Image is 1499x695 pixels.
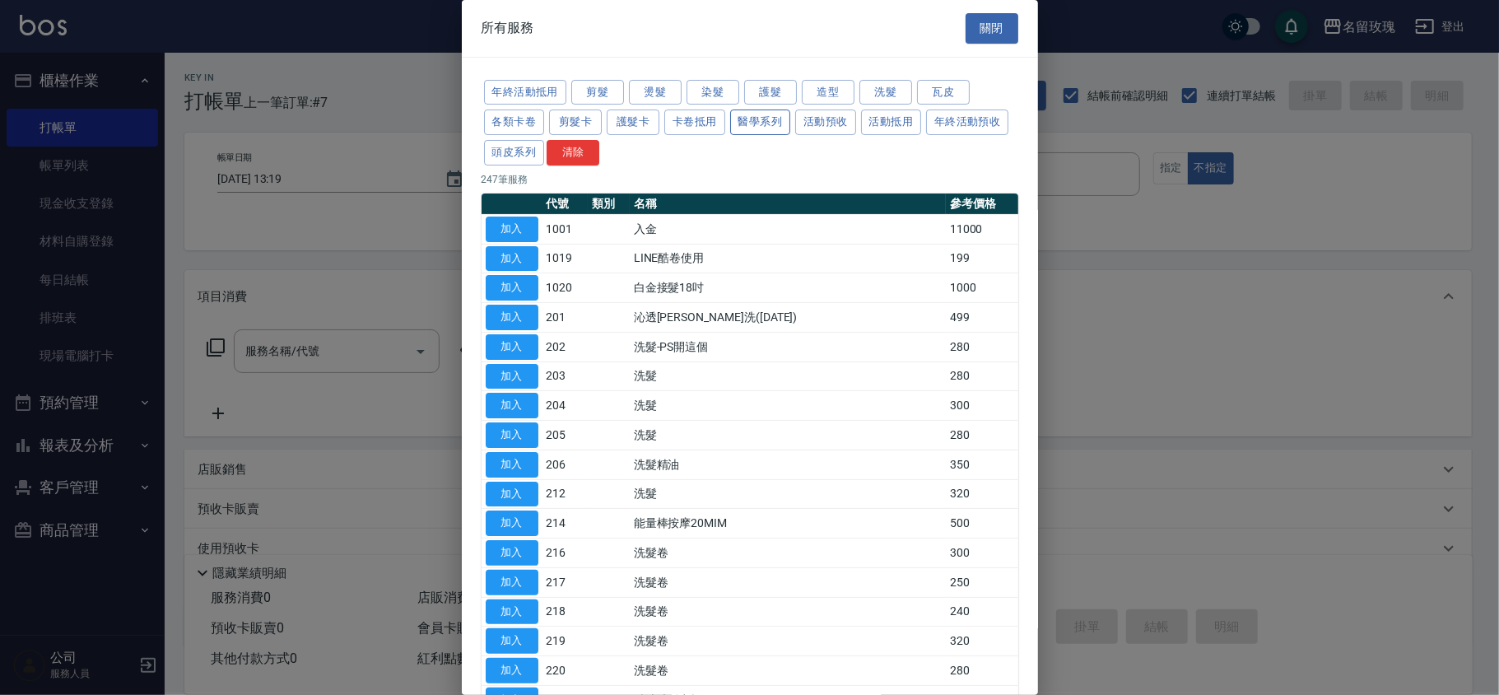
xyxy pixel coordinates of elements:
[630,194,946,215] th: 名稱
[630,450,946,479] td: 洗髮精油
[482,20,534,36] span: 所有服務
[547,140,599,166] button: 清除
[946,361,1018,391] td: 280
[946,627,1018,656] td: 320
[486,246,538,272] button: 加入
[630,244,946,273] td: LINE酷卷使用
[630,479,946,509] td: 洗髮
[486,599,538,625] button: 加入
[486,540,538,566] button: 加入
[486,511,538,536] button: 加入
[571,80,624,105] button: 剪髮
[542,194,589,215] th: 代號
[946,567,1018,597] td: 250
[542,627,589,656] td: 219
[549,110,602,135] button: 剪髮卡
[946,421,1018,450] td: 280
[486,275,538,301] button: 加入
[630,273,946,303] td: 白金接髮18吋
[486,482,538,507] button: 加入
[542,656,589,686] td: 220
[484,140,545,166] button: 頭皮系列
[630,627,946,656] td: 洗髮卷
[542,361,589,391] td: 203
[730,110,791,135] button: 醫學系列
[630,656,946,686] td: 洗髮卷
[946,391,1018,421] td: 300
[542,244,589,273] td: 1019
[484,80,566,105] button: 年終活動抵用
[859,80,912,105] button: 洗髮
[946,244,1018,273] td: 199
[946,214,1018,244] td: 11000
[861,110,922,135] button: 活動抵用
[542,539,589,568] td: 216
[966,13,1018,44] button: 關閉
[946,450,1018,479] td: 350
[486,334,538,360] button: 加入
[946,303,1018,333] td: 499
[926,110,1008,135] button: 年終活動預收
[802,80,854,105] button: 造型
[542,479,589,509] td: 212
[917,80,970,105] button: 瓦皮
[630,597,946,627] td: 洗髮卷
[630,421,946,450] td: 洗髮
[484,110,545,135] button: 各類卡卷
[542,391,589,421] td: 204
[486,393,538,418] button: 加入
[542,303,589,333] td: 201
[588,194,629,215] th: 類別
[542,450,589,479] td: 206
[946,539,1018,568] td: 300
[630,391,946,421] td: 洗髮
[630,303,946,333] td: 沁透[PERSON_NAME]洗([DATE])
[946,332,1018,361] td: 280
[946,194,1018,215] th: 參考價格
[795,110,856,135] button: 活動預收
[630,567,946,597] td: 洗髮卷
[542,509,589,539] td: 214
[946,479,1018,509] td: 320
[946,273,1018,303] td: 1000
[542,421,589,450] td: 205
[744,80,797,105] button: 護髮
[664,110,725,135] button: 卡卷抵用
[687,80,739,105] button: 染髮
[630,332,946,361] td: 洗髮-PS開這個
[542,214,589,244] td: 1001
[542,597,589,627] td: 218
[946,656,1018,686] td: 280
[486,217,538,242] button: 加入
[482,172,1018,187] p: 247 筆服務
[629,80,682,105] button: 燙髮
[630,361,946,391] td: 洗髮
[486,570,538,595] button: 加入
[630,214,946,244] td: 入金
[542,567,589,597] td: 217
[630,509,946,539] td: 能量棒按摩20MIM
[946,509,1018,539] td: 500
[486,452,538,478] button: 加入
[607,110,659,135] button: 護髮卡
[486,422,538,448] button: 加入
[542,273,589,303] td: 1020
[486,658,538,683] button: 加入
[486,628,538,654] button: 加入
[946,597,1018,627] td: 240
[486,305,538,330] button: 加入
[486,364,538,389] button: 加入
[630,539,946,568] td: 洗髮卷
[542,332,589,361] td: 202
